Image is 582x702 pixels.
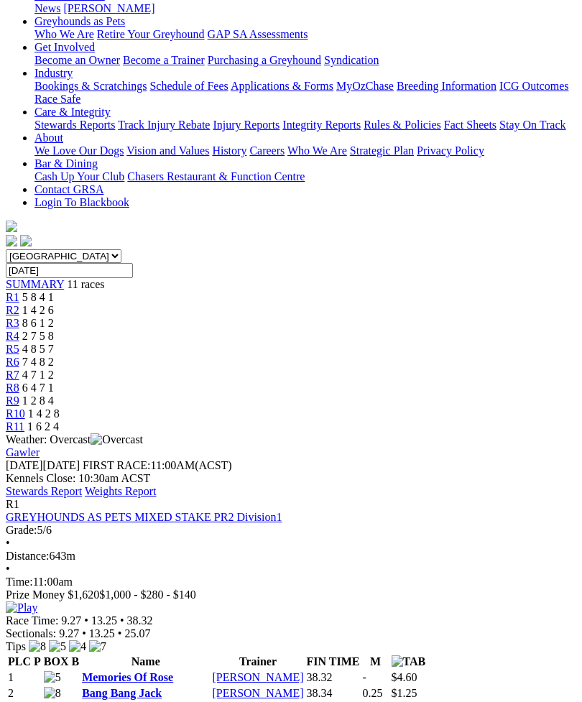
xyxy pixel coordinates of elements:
a: Stewards Report [6,485,82,497]
div: Care & Integrity [34,119,576,131]
span: FIRST RACE: [83,459,150,471]
a: R9 [6,394,19,407]
div: Greyhounds as Pets [34,28,576,41]
a: GAP SA Assessments [208,28,308,40]
span: Grade: [6,524,37,536]
span: 4 7 1 2 [22,369,54,381]
span: 38.32 [127,614,153,627]
input: Select date [6,263,133,278]
span: R10 [6,407,25,420]
a: Care & Integrity [34,106,111,118]
a: Fact Sheets [444,119,496,131]
span: 5 8 4 1 [22,291,54,303]
a: Cash Up Your Club [34,170,124,183]
a: Memories Of Rose [82,671,173,683]
a: Careers [249,144,285,157]
a: Retire Your Greyhound [97,28,205,40]
span: 1 6 2 4 [27,420,59,433]
img: 5 [44,671,61,684]
a: Race Safe [34,93,80,105]
a: Bang Bang Jack [82,687,162,699]
a: Purchasing a Greyhound [208,54,321,66]
span: P [34,655,41,668]
a: SUMMARY [6,278,64,290]
th: Trainer [211,655,304,669]
span: 6 4 7 1 [22,382,54,394]
div: 643m [6,550,576,563]
a: Strategic Plan [350,144,414,157]
a: GREYHOUNDS AS PETS MIXED STAKE PR2 Division1 [6,511,282,523]
a: About [34,131,63,144]
a: R7 [6,369,19,381]
span: Tips [6,640,26,652]
a: Become an Owner [34,54,120,66]
div: 11:00am [6,576,576,588]
div: About [34,144,576,157]
th: M [362,655,389,669]
span: 1 4 2 6 [22,304,54,316]
a: MyOzChase [336,80,394,92]
span: 25.07 [124,627,150,639]
a: R6 [6,356,19,368]
span: [DATE] [6,459,80,471]
span: • [82,627,86,639]
span: 11 races [67,278,104,290]
a: Breeding Information [397,80,496,92]
a: Who We Are [34,28,94,40]
a: History [212,144,246,157]
a: Bar & Dining [34,157,98,170]
span: 9.27 [61,614,81,627]
img: Overcast [91,433,143,446]
span: 7 4 8 2 [22,356,54,368]
img: 8 [44,687,61,700]
span: [DATE] [6,459,43,471]
span: 11:00AM(ACST) [83,459,232,471]
a: Stewards Reports [34,119,115,131]
a: Syndication [324,54,379,66]
span: R1 [6,498,19,510]
div: Industry [34,80,576,106]
a: R4 [6,330,19,342]
span: BOX [44,655,69,668]
span: 4 8 5 7 [22,343,54,355]
span: $4.60 [392,671,417,683]
a: R2 [6,304,19,316]
a: Bookings & Scratchings [34,80,147,92]
span: $1.25 [392,687,417,699]
span: R3 [6,317,19,329]
span: • [120,614,124,627]
a: R1 [6,291,19,303]
a: R5 [6,343,19,355]
img: facebook.svg [6,235,17,246]
a: [PERSON_NAME] [212,671,303,683]
a: R11 [6,420,24,433]
td: 38.34 [306,686,361,701]
a: Login To Blackbook [34,196,129,208]
a: Get Involved [34,41,95,53]
div: Get Involved [34,54,576,67]
img: twitter.svg [20,235,32,246]
div: Bar & Dining [34,170,576,183]
span: 1 2 8 4 [22,394,54,407]
td: 1 [7,670,42,685]
a: Track Injury Rebate [118,119,210,131]
span: $1,000 - $280 - $140 [99,588,196,601]
span: 9.27 [59,627,79,639]
span: Time: [6,576,33,588]
a: Schedule of Fees [149,80,228,92]
span: • [6,537,10,549]
img: 4 [69,640,86,653]
a: [PERSON_NAME] [63,2,154,14]
a: Chasers Restaurant & Function Centre [127,170,305,183]
a: Become a Trainer [123,54,205,66]
span: • [6,563,10,575]
a: Integrity Reports [282,119,361,131]
a: Industry [34,67,73,79]
a: R8 [6,382,19,394]
span: 13.25 [91,614,117,627]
